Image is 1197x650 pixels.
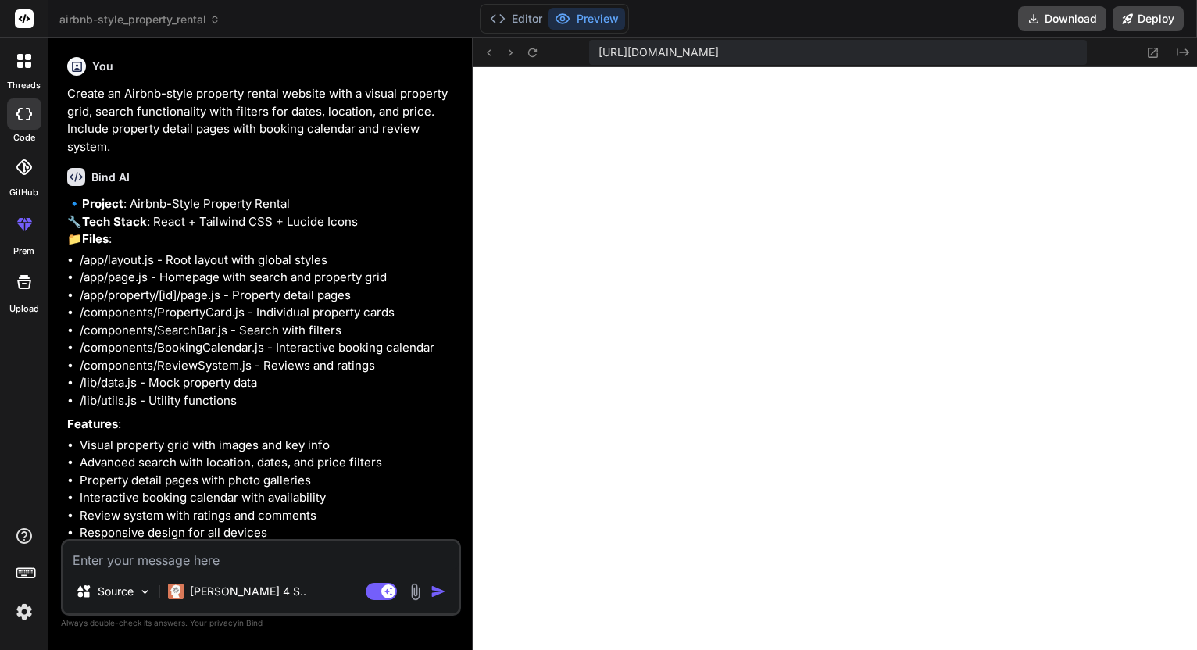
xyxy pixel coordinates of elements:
li: Review system with ratings and comments [80,507,458,525]
li: /lib/utils.js - Utility functions [80,392,458,410]
img: icon [431,584,446,599]
h6: Bind AI [91,170,130,185]
span: [URL][DOMAIN_NAME] [598,45,719,60]
strong: Project [82,196,123,211]
label: GitHub [9,186,38,199]
img: attachment [406,583,424,601]
li: Visual property grid with images and key info [80,437,458,455]
button: Editor [484,8,548,30]
label: code [13,131,35,145]
li: /app/layout.js - Root layout with global styles [80,252,458,270]
li: /components/BookingCalendar.js - Interactive booking calendar [80,339,458,357]
li: /components/ReviewSystem.js - Reviews and ratings [80,357,458,375]
label: prem [13,245,34,258]
li: Advanced search with location, dates, and price filters [80,454,458,472]
img: Pick Models [138,585,152,598]
strong: Tech Stack [82,214,147,229]
li: /app/page.js - Homepage with search and property grid [80,269,458,287]
p: 🔹 : Airbnb-Style Property Rental 🔧 : React + Tailwind CSS + Lucide Icons 📁 : [67,195,458,248]
img: Claude 4 Sonnet [168,584,184,599]
button: Preview [548,8,625,30]
li: /app/property/[id]/page.js - Property detail pages [80,287,458,305]
label: Upload [9,302,39,316]
iframe: Preview [473,67,1197,650]
img: settings [11,598,38,625]
button: Deploy [1113,6,1184,31]
li: Property detail pages with photo galleries [80,472,458,490]
p: : [67,416,458,434]
p: Create an Airbnb-style property rental website with a visual property grid, search functionality ... [67,85,458,155]
span: airbnb-style_property_rental [59,12,220,27]
p: [PERSON_NAME] 4 S.. [190,584,306,599]
p: Always double-check its answers. Your in Bind [61,616,461,630]
li: /components/PropertyCard.js - Individual property cards [80,304,458,322]
li: /lib/data.js - Mock property data [80,374,458,392]
p: Source [98,584,134,599]
label: threads [7,79,41,92]
strong: Features [67,416,118,431]
span: privacy [209,618,238,627]
h6: You [92,59,113,74]
li: /components/SearchBar.js - Search with filters [80,322,458,340]
li: Interactive booking calendar with availability [80,489,458,507]
button: Download [1018,6,1106,31]
li: Responsive design for all devices [80,524,458,542]
strong: Files [82,231,109,246]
